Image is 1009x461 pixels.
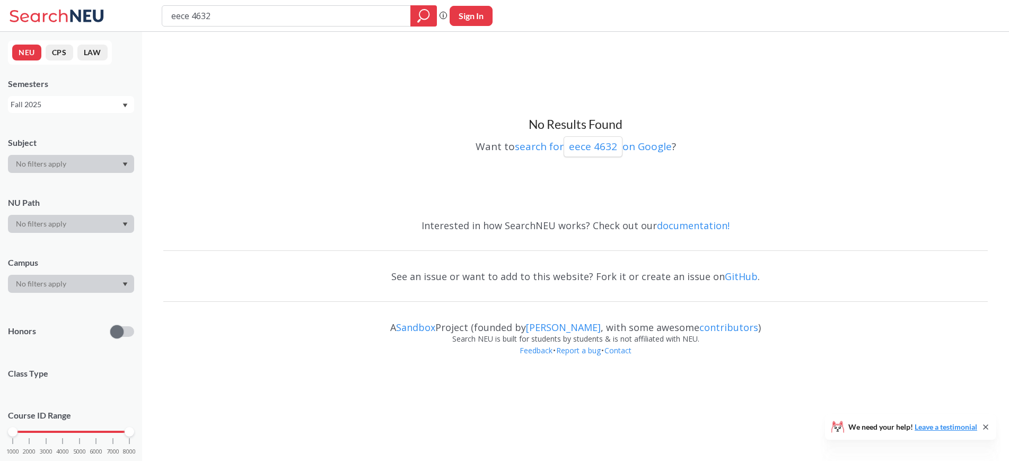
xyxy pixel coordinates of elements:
[8,155,134,173] div: Dropdown arrow
[657,219,730,232] a: documentation!
[11,99,121,110] div: Fall 2025
[12,45,41,60] button: NEU
[123,449,136,455] span: 8000
[56,449,69,455] span: 4000
[6,449,19,455] span: 1000
[8,275,134,293] div: Dropdown arrow
[699,321,758,334] a: contributors
[77,45,108,60] button: LAW
[556,345,601,355] a: Report a bug
[8,215,134,233] div: Dropdown arrow
[450,6,493,26] button: Sign In
[163,312,988,333] div: A Project (founded by , with some awesome )
[8,257,134,268] div: Campus
[915,422,977,431] a: Leave a testimonial
[23,449,36,455] span: 2000
[8,197,134,208] div: NU Path
[417,8,430,23] svg: magnifying glass
[122,103,128,108] svg: Dropdown arrow
[8,137,134,149] div: Subject
[122,162,128,167] svg: Dropdown arrow
[163,133,988,157] div: Want to ?
[163,345,988,372] div: • •
[170,7,403,25] input: Class, professor, course number, "phrase"
[8,368,134,379] span: Class Type
[519,345,553,355] a: Feedback
[163,210,988,241] div: Interested in how SearchNEU works? Check out our
[569,140,617,154] p: eece 4632
[8,78,134,90] div: Semesters
[515,140,672,153] a: search foreece 4632on Google
[163,117,988,133] h3: No Results Found
[107,449,119,455] span: 7000
[604,345,632,355] a: Contact
[163,261,988,292] div: See an issue or want to add to this website? Fork it or create an issue on .
[8,410,134,422] p: Course ID Range
[40,449,52,455] span: 3000
[396,321,435,334] a: Sandbox
[122,282,128,286] svg: Dropdown arrow
[122,222,128,227] svg: Dropdown arrow
[163,333,988,345] div: Search NEU is built for students by students & is not affiliated with NEU.
[848,423,977,431] span: We need your help!
[526,321,601,334] a: [PERSON_NAME]
[410,5,437,27] div: magnifying glass
[8,96,134,113] div: Fall 2025Dropdown arrow
[8,325,36,337] p: Honors
[90,449,102,455] span: 6000
[46,45,73,60] button: CPS
[73,449,86,455] span: 5000
[725,270,758,283] a: GitHub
